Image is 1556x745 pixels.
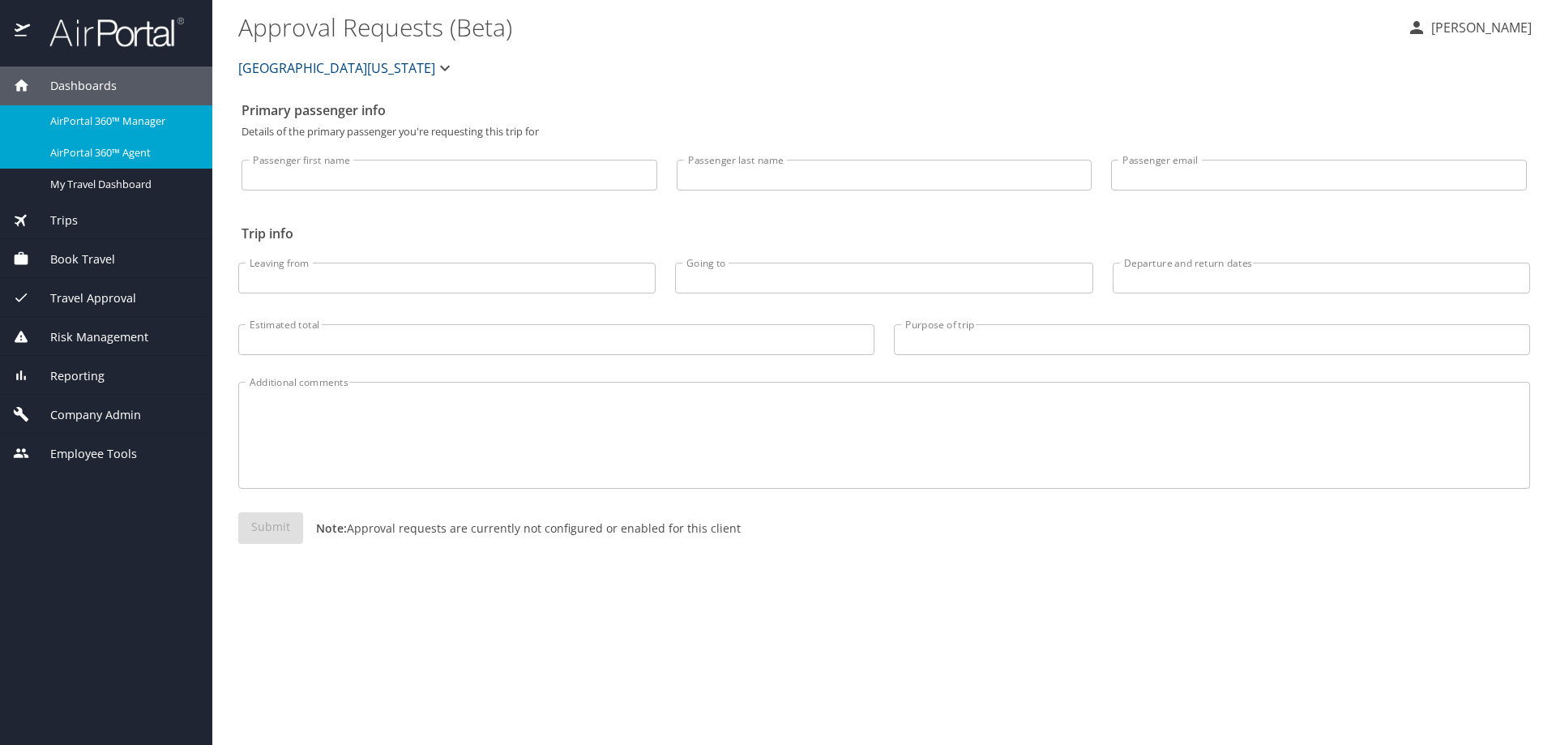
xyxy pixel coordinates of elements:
[1426,18,1532,37] p: [PERSON_NAME]
[50,113,193,129] span: AirPortal 360™ Manager
[30,367,105,385] span: Reporting
[232,52,461,84] button: [GEOGRAPHIC_DATA][US_STATE]
[30,289,136,307] span: Travel Approval
[15,16,32,48] img: icon-airportal.png
[238,57,435,79] span: [GEOGRAPHIC_DATA][US_STATE]
[316,520,347,536] strong: Note:
[30,250,115,268] span: Book Travel
[30,77,117,95] span: Dashboards
[50,145,193,161] span: AirPortal 360™ Agent
[30,445,137,463] span: Employee Tools
[30,328,148,346] span: Risk Management
[242,221,1527,246] h2: Trip info
[242,97,1527,123] h2: Primary passenger info
[242,126,1527,137] p: Details of the primary passenger you're requesting this trip for
[30,212,78,229] span: Trips
[1400,13,1538,42] button: [PERSON_NAME]
[238,2,1394,52] h1: Approval Requests (Beta)
[32,16,184,48] img: airportal-logo.png
[303,520,741,537] p: Approval requests are currently not configured or enabled for this client
[30,406,141,424] span: Company Admin
[50,177,193,192] span: My Travel Dashboard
